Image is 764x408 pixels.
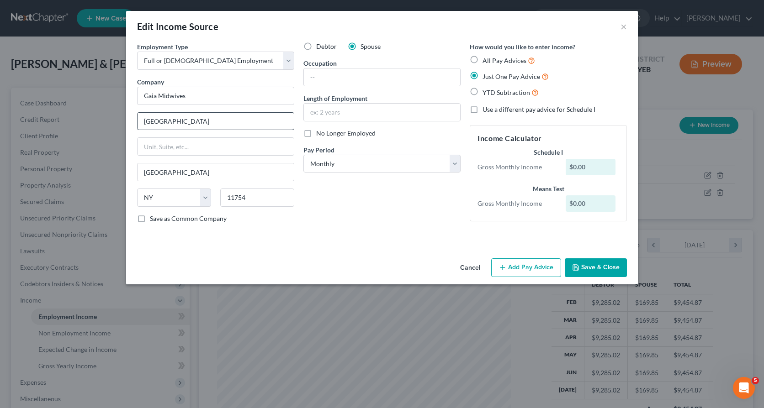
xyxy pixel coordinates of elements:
input: Enter address... [138,113,294,130]
span: Employment Type [137,43,188,51]
span: No Longer Employed [316,129,376,137]
h5: Income Calculator [477,133,619,144]
label: Length of Employment [303,94,367,103]
div: $0.00 [566,159,616,175]
input: ex: 2 years [304,104,460,121]
div: Gross Monthly Income [473,199,561,208]
div: Edit Income Source [137,20,218,33]
span: Spouse [361,42,381,50]
input: Enter zip... [220,188,294,207]
iframe: Intercom live chat [733,377,755,399]
span: 5 [752,377,759,384]
span: Pay Period [303,146,334,154]
button: Add Pay Advice [491,258,561,277]
button: × [621,21,627,32]
span: Use a different pay advice for Schedule I [483,105,595,113]
div: $0.00 [566,195,616,212]
div: Means Test [477,184,619,194]
input: Unit, Suite, etc... [138,138,294,155]
span: YTD Subtraction [483,89,530,96]
input: Enter city... [138,163,294,181]
button: Save & Close [565,258,627,277]
span: Save as Common Company [150,214,227,222]
span: Company [137,78,164,86]
div: Schedule I [477,148,619,157]
input: Search company by name... [137,87,294,105]
label: How would you like to enter income? [470,42,575,52]
button: Cancel [453,259,488,277]
span: Just One Pay Advice [483,73,540,80]
div: Gross Monthly Income [473,162,561,172]
span: All Pay Advices [483,57,526,64]
label: Occupation [303,58,337,68]
span: Debtor [316,42,337,50]
input: -- [304,68,460,86]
